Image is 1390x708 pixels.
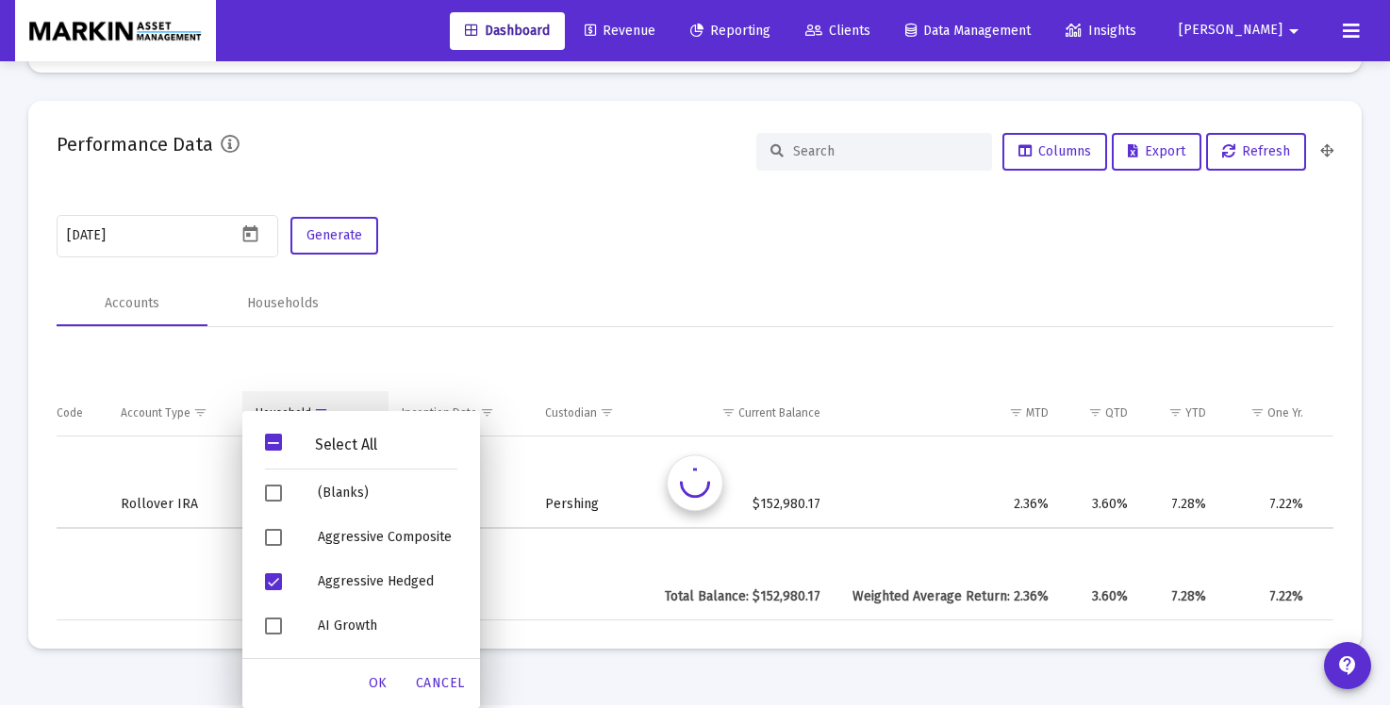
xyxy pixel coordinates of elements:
[1018,143,1091,159] span: Columns
[1002,133,1107,171] button: Columns
[1026,405,1049,420] div: MTD
[1141,391,1219,436] td: Column YTD
[416,675,465,691] span: Cancel
[1105,405,1128,420] div: QTD
[1185,405,1206,420] div: YTD
[67,228,237,243] input: Select a Date
[108,391,242,436] td: Column Account Type
[793,143,978,159] input: Search
[1154,587,1206,606] div: 7.28%
[1206,133,1306,171] button: Refresh
[721,405,736,420] span: Show filter options for column 'Current Balance'
[193,405,207,420] span: Show filter options for column 'Account Type'
[905,23,1031,39] span: Data Management
[1051,12,1151,50] a: Insights
[1267,405,1303,420] div: One Yr.
[465,23,550,39] span: Dashboard
[105,294,159,313] div: Accounts
[303,559,472,603] div: Aggressive Hedged
[408,667,472,700] div: Cancel
[303,515,472,559] div: Aggressive Composite
[314,405,328,420] span: Show filter options for column 'Household'
[738,405,820,420] div: Current Balance
[1168,405,1183,420] span: Show filter options for column 'YTD'
[1075,587,1128,606] div: 3.60%
[1282,12,1305,50] mat-icon: arrow_drop_down
[600,405,614,420] span: Show filter options for column 'Custodian'
[402,405,477,420] div: Inception Date
[282,436,410,453] div: Select All
[121,405,190,420] div: Account Type
[242,411,480,708] div: Filter options
[450,12,565,50] a: Dashboard
[570,12,670,50] a: Revenue
[1222,143,1290,159] span: Refresh
[675,12,786,50] a: Reporting
[532,391,647,436] td: Column Custodian
[1179,23,1282,39] span: [PERSON_NAME]
[480,405,494,420] span: Show filter options for column 'Inception Date'
[834,391,1062,436] td: Column MTD
[1156,11,1328,49] button: [PERSON_NAME]
[661,495,820,514] div: $152,980.17
[890,12,1046,50] a: Data Management
[57,129,213,159] h2: Performance Data
[585,23,655,39] span: Revenue
[369,675,388,691] span: OK
[1128,143,1185,159] span: Export
[237,221,264,248] button: Open calendar
[303,603,472,648] div: AI Growth
[1233,495,1303,514] div: 7.22%
[242,391,389,436] td: Column Household
[1336,654,1359,677] mat-icon: contact_support
[847,495,1049,514] div: 2.36%
[545,405,597,420] div: Custodian
[1088,405,1102,420] span: Show filter options for column 'QTD'
[1219,391,1316,436] td: Column One Yr.
[790,12,885,50] a: Clients
[389,391,532,436] td: Column Inception Date
[1250,405,1265,420] span: Show filter options for column 'One Yr.'
[648,391,834,436] td: Column Current Balance
[690,23,770,39] span: Reporting
[1066,23,1136,39] span: Insights
[1009,405,1023,420] span: Show filter options for column 'MTD'
[306,227,362,243] span: Generate
[1075,495,1128,514] div: 3.60%
[29,12,202,50] img: Dashboard
[108,482,242,527] td: Rollover IRA
[57,346,1333,620] div: Data grid
[1233,587,1303,606] div: 7.22%
[303,470,472,515] div: (Blanks)
[256,405,311,420] div: Household
[532,482,647,527] td: Pershing
[661,587,820,606] div: Total Balance: $152,980.17
[1062,391,1141,436] td: Column QTD
[348,667,408,700] div: OK
[1112,133,1201,171] button: Export
[1154,495,1206,514] div: 7.28%
[290,217,378,255] button: Generate
[247,294,319,313] div: Households
[303,648,472,692] div: Alpha Composite
[805,23,870,39] span: Clients
[847,587,1049,606] div: Weighted Average Return: 2.36%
